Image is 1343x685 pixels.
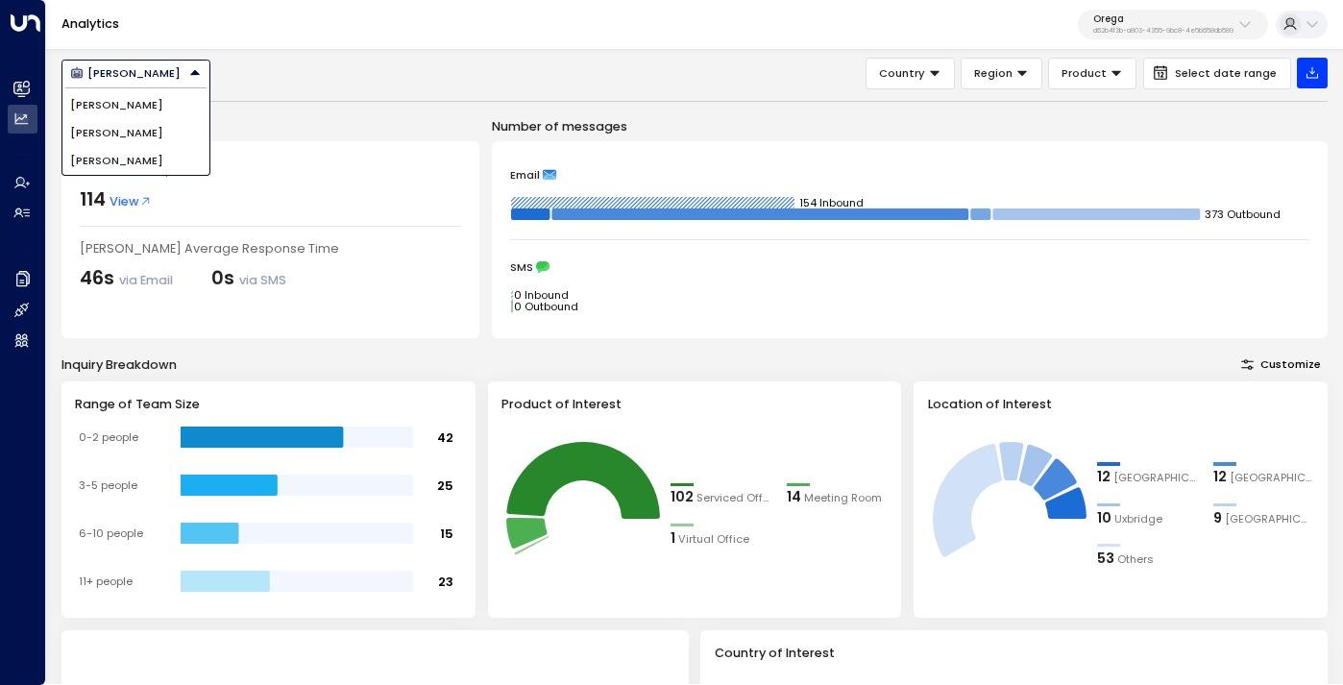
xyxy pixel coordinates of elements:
div: 12Gracechurch Street [1213,467,1314,488]
div: 46s [80,265,173,293]
span: Gracechurch Street [1230,470,1314,486]
p: Orega [1093,13,1233,25]
div: 53Others [1097,549,1198,570]
tspan: 23 [438,573,453,589]
div: 12 [1213,467,1227,488]
div: Number of Inquiries [80,160,461,179]
span: Uxbridge [1114,511,1162,527]
span: Virtual Office [678,531,749,548]
div: [PERSON_NAME] Average Response Time [80,239,461,257]
span: via SMS [239,272,286,288]
div: 9 [1213,508,1222,529]
div: 14 [787,487,801,508]
span: [PERSON_NAME] [70,125,163,141]
span: Select date range [1175,67,1277,80]
button: Oregad62b4f3b-a803-4355-9bc8-4e5b658db589 [1078,10,1268,40]
tspan: 0 Inbound [514,287,569,303]
h3: Product of Interest [501,395,888,413]
button: Customize [1234,354,1328,375]
div: 53 [1097,549,1114,570]
tspan: 11+ people [79,574,133,589]
div: 102 [671,487,694,508]
button: Country [866,58,955,89]
span: Country [879,64,925,82]
h3: Country of Interest [715,644,1314,662]
span: View [110,192,152,210]
tspan: 6-10 people [79,526,143,541]
div: Button group with a nested menu [61,60,210,87]
tspan: 42 [437,428,453,445]
div: 12Stockley Park [1097,467,1198,488]
span: Meeting Room [804,490,882,506]
div: [PERSON_NAME] [70,66,181,80]
tspan: 15 [440,525,453,541]
tspan: 373 Outbound [1205,207,1281,222]
span: Region [974,64,1013,82]
tspan: 3-5 people [79,477,137,493]
span: Liverpool [1225,511,1314,527]
div: Inquiry Breakdown [61,355,177,374]
div: 1 [671,528,675,550]
tspan: 154 Inbound [799,195,864,210]
span: Product [1062,64,1107,82]
span: Stockley Park [1113,470,1198,486]
button: [PERSON_NAME] [61,60,210,87]
tspan: 0 Outbound [514,299,578,314]
button: Product [1048,58,1136,89]
div: 10 [1097,508,1111,529]
button: Select date range [1143,58,1291,89]
div: SMS [510,260,1309,274]
h3: Range of Team Size [75,395,461,413]
p: d62b4f3b-a803-4355-9bc8-4e5b658db589 [1093,27,1233,35]
div: 114 [80,186,106,214]
div: 102Serviced Office [671,487,771,508]
span: Serviced Office [696,490,771,506]
button: Region [961,58,1042,89]
p: Engagement Metrics [61,117,479,135]
p: Number of messages [492,117,1328,135]
div: 9Liverpool [1213,508,1314,529]
div: 1Virtual Office [671,528,771,550]
div: 12 [1097,467,1111,488]
div: 10Uxbridge [1097,508,1198,529]
span: Email [510,168,540,182]
span: [PERSON_NAME] [70,97,163,113]
a: Analytics [61,15,119,32]
div: 0s [211,265,286,293]
tspan: 0-2 people [79,429,138,445]
span: Others [1117,551,1154,568]
h3: Location of Interest [928,395,1314,413]
tspan: 25 [437,477,453,493]
span: via Email [119,272,173,288]
span: [PERSON_NAME] [70,153,163,169]
div: 14Meeting Room [787,487,888,508]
